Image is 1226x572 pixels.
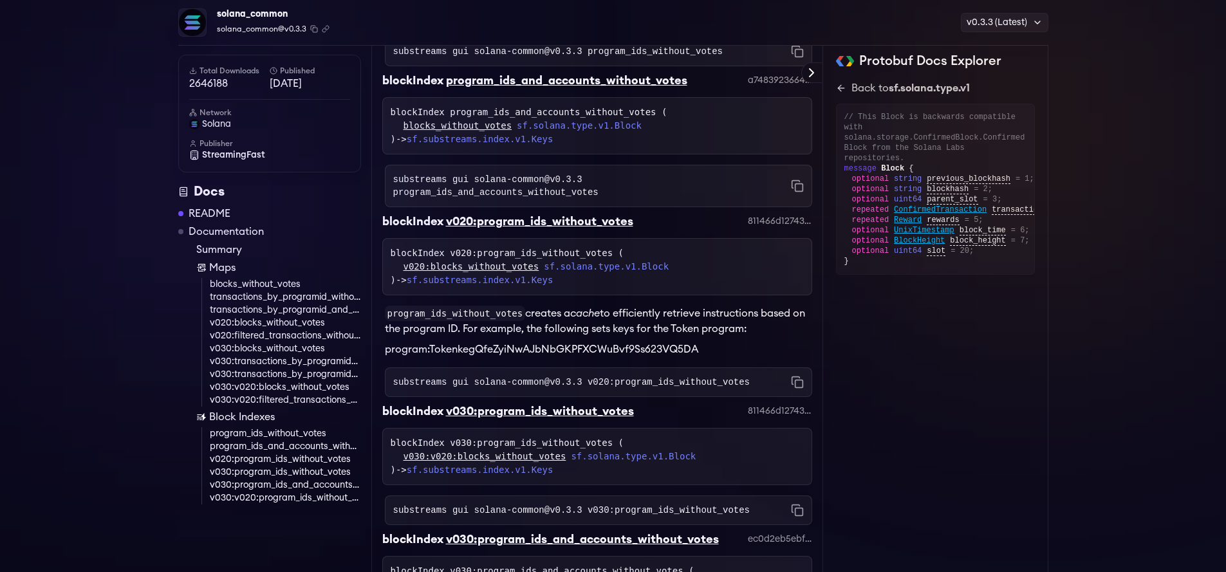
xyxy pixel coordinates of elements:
[950,236,1005,246] span: block_height
[992,205,1047,215] span: transactions
[748,215,812,228] div: 811466d12743a8b02be8ba6649cfa9a24aa1af62
[407,275,553,285] a: sf.substreams.index.v1.Keys
[217,23,306,35] span: solana_common@v0.3.3
[210,440,361,453] a: program_ids_and_accounts_without_votes
[927,174,1010,184] span: previous_blockhash
[396,134,553,144] span: ->
[210,304,361,317] a: transactions_by_programid_and_account_without_votes
[748,533,812,546] div: ec0d2eb5ebfb384b6befa8aa19f6178b853672fe
[210,479,361,492] a: v030:program_ids_and_accounts_without_votes
[391,106,804,146] div: blockIndex program_ids_and_accounts_without_votes ( )
[404,260,539,273] a: v020:blocks_without_votes
[791,180,804,192] button: Copy command to clipboard
[393,504,750,517] code: substreams gui solana-common@v0.3.3 v030:program_ids_without_votes
[210,329,361,342] a: v020:filtered_transactions_without_votes
[570,308,600,318] em: cache
[196,260,361,275] a: Maps
[382,212,443,230] div: blockIndex
[851,80,970,96] div: Back to
[210,291,361,304] a: transactions_by_programid_without_votes
[196,412,207,422] img: Block Index icon
[189,66,270,76] h6: Total Downloads
[894,205,987,215] span: ConfirmedTransaction
[393,45,723,58] code: substreams gui solana-common@v0.3.3 program_ids_without_votes
[894,235,945,246] span: BlockHeight
[210,394,361,407] a: v030:v020:filtered_transactions_without_votes
[210,278,361,291] a: blocks_without_votes
[960,226,1006,235] span: block_time
[927,185,969,194] span: blockhash
[189,118,350,131] a: solana
[196,242,361,257] a: Summary
[210,317,361,329] a: v020:blocks_without_votes
[382,530,443,548] div: blockIndex
[217,5,330,23] div: solana_common
[791,504,804,517] button: Copy command to clipboard
[894,225,954,235] span: UnixTimestamp
[571,450,696,463] a: sf.solana.type.v1.Block
[965,215,983,225] span: = 5;
[210,355,361,368] a: v030:transactions_by_programid_without_votes
[202,149,265,161] span: StreamingFast
[983,194,1002,205] span: = 3;
[385,306,812,337] p: creates a to efficiently retrieve instructions based on the program ID. For example, the followin...
[196,263,207,273] img: Map icon
[407,465,553,475] a: sf.substreams.index.v1.Keys
[852,246,889,256] span: optional
[446,402,634,420] div: v030:program_ids_without_votes
[404,450,566,463] a: v030:v020:blocks_without_votes
[189,107,350,118] h6: Network
[894,246,922,256] span: uint64
[961,13,1048,32] div: v0.3.3 (Latest)
[210,368,361,381] a: v030:transactions_by_programid_and_account_without_votes
[974,184,992,194] span: = 2;
[270,76,350,91] span: [DATE]
[881,164,904,173] span: Block
[179,9,206,36] img: Package Logo
[889,83,970,93] span: sf.solana.type.v1
[393,173,791,199] code: substreams gui solana-common@v0.3.3 program_ids_and_accounts_without_votes
[196,409,361,425] a: Block Indexes
[859,52,1001,70] h2: Protobuf Docs Explorer
[385,306,526,321] code: program_ids_without_votes
[396,465,553,475] span: ->
[852,225,889,235] span: optional
[1011,225,1030,235] span: = 6;
[446,71,687,89] div: program_ids_and_accounts_without_votes
[894,184,922,194] span: string
[189,138,350,149] h6: Publisher
[210,492,361,504] a: v030:v020:program_ids_without_votes
[382,402,443,420] div: blockIndex
[210,453,361,466] a: v020:program_ids_without_votes
[310,25,318,33] button: Copy package name and version
[210,381,361,394] a: v030:v020:blocks_without_votes
[836,56,855,66] img: Protobuf
[404,119,512,133] a: blocks_without_votes
[1016,174,1034,184] span: = 1;
[748,405,812,418] div: 811466d12743a8b02be8ba6649cfa9a24aa1af62
[844,112,1026,163] div: // This Block is backwards compatible with solana.storage.ConfirmedBlock.ConfirmedBlock from the ...
[909,164,913,173] span: {
[852,215,889,225] span: repeated
[927,216,959,225] span: rewards
[178,183,361,201] div: Docs
[927,195,978,205] span: parent_slot
[844,256,1026,266] div: }
[189,119,200,129] img: solana
[748,74,812,87] div: a7483923664a93d99c97ce0898c32c3becbbce77
[210,466,361,479] a: v030:program_ids_without_votes
[407,134,553,144] a: sf.substreams.index.v1.Keys
[189,206,230,221] a: README
[189,224,264,239] a: Documentation
[270,66,350,76] h6: Published
[852,205,889,215] span: repeated
[202,118,231,131] span: solana
[396,275,553,285] span: ->
[791,45,804,58] button: Copy command to clipboard
[894,174,922,184] span: string
[210,342,361,355] a: v030:blocks_without_votes
[894,215,922,225] span: Reward
[385,342,812,357] li: program:TokenkegQfeZyiNwAJbNbGKPFXCWuBvf9Ss623VQ5DA
[322,25,330,33] button: Copy .spkg link to clipboard
[852,174,889,184] span: optional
